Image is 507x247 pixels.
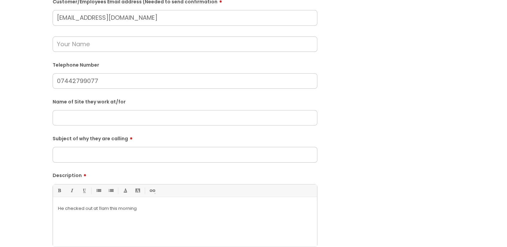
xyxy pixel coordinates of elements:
label: Name of Site they work at/for [53,98,317,105]
input: Your Name [53,36,317,52]
a: Font Color [121,186,129,195]
a: Italic (Ctrl-I) [67,186,76,195]
a: Underline(Ctrl-U) [80,186,88,195]
label: Telephone Number [53,61,317,68]
a: Link [148,186,156,195]
p: He checked out at 11am this morning [58,205,312,212]
a: • Unordered List (Ctrl-Shift-7) [94,186,103,195]
a: 1. Ordered List (Ctrl-Shift-8) [107,186,115,195]
label: Subject of why they are calling [53,134,317,142]
a: Bold (Ctrl-B) [55,186,63,195]
a: Back Color [133,186,142,195]
input: Email [53,10,317,25]
label: Description [53,170,317,178]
